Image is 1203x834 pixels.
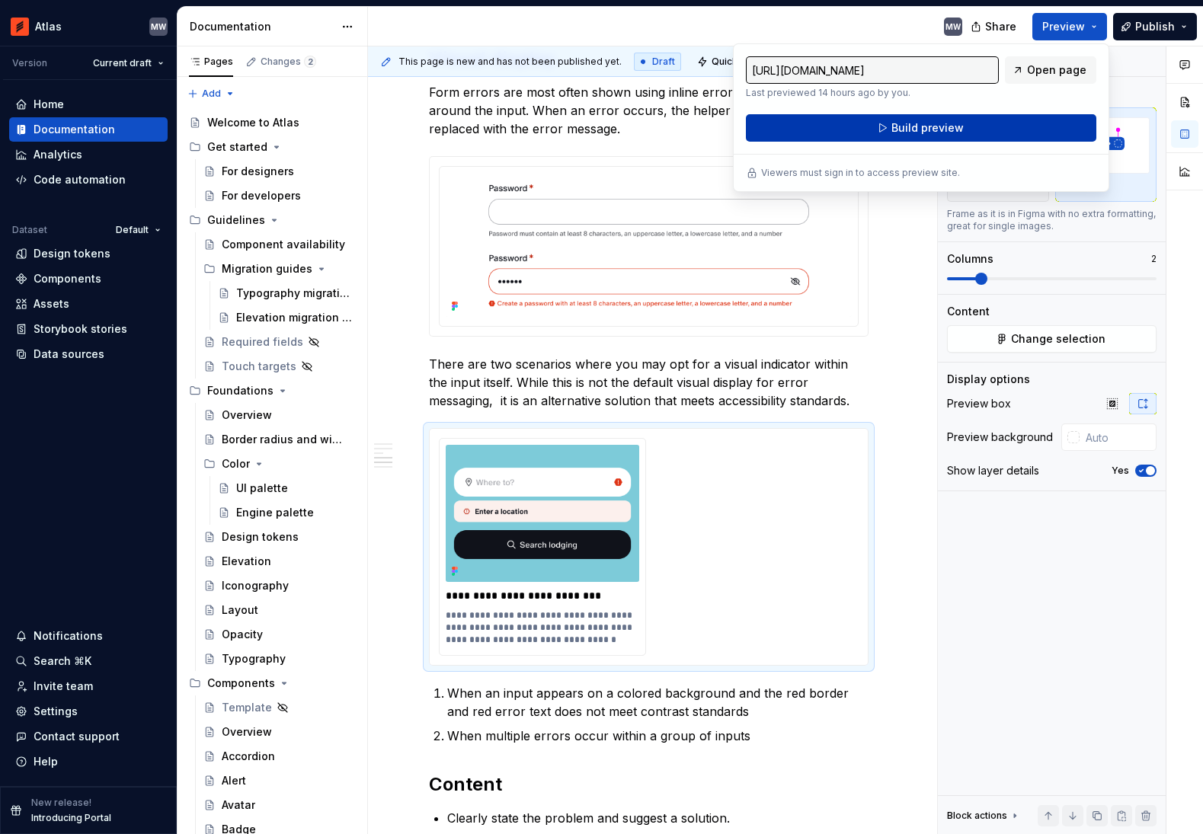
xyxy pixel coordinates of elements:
[985,19,1016,34] span: Share
[197,427,361,452] a: Border radius and width
[12,57,47,69] div: Version
[9,649,168,673] button: Search ⌘K
[212,281,361,305] a: Typography migration guide
[746,87,999,99] p: Last previewed 14 hours ago by you.
[261,56,316,68] div: Changes
[1011,331,1105,347] span: Change selection
[183,110,361,135] a: Welcome to Atlas
[236,481,288,496] div: UI palette
[222,797,255,813] div: Avatar
[947,396,1011,411] div: Preview box
[693,51,784,72] button: Quick preview
[12,224,47,236] div: Dataset
[712,56,777,68] span: Quick preview
[11,18,29,36] img: 102f71e4-5f95-4b3f-aebe-9cae3cf15d45.png
[222,749,275,764] div: Accordion
[746,114,1096,142] button: Build preview
[207,383,274,398] div: Foundations
[9,142,168,167] a: Analytics
[189,56,233,68] div: Pages
[183,208,361,232] div: Guidelines
[3,10,174,43] button: AtlasMW
[183,135,361,159] div: Get started
[947,304,990,319] div: Content
[1080,423,1157,451] input: Auto
[9,724,168,749] button: Contact support
[207,139,267,155] div: Get started
[9,699,168,724] a: Settings
[34,122,115,137] div: Documentation
[9,317,168,341] a: Storybook stories
[35,19,62,34] div: Atlas
[447,684,869,721] p: When an input appears on a colored background and the red border and red error text does not meet...
[429,355,869,410] p: There are two scenarios where you may opt for a visual indicator within the input itself. While t...
[151,21,166,33] div: MW
[34,271,101,286] div: Components
[190,19,334,34] div: Documentation
[222,724,272,740] div: Overview
[86,53,171,74] button: Current draft
[429,83,869,138] p: Form errors are most often shown using inline error text and a red border around the input. When ...
[197,184,361,208] a: For developers
[947,463,1039,478] div: Show layer details
[34,246,110,261] div: Design tokens
[1135,19,1175,34] span: Publish
[9,92,168,117] a: Home
[447,727,869,745] p: When multiple errors occur within a group of inputs
[222,432,347,447] div: Border radius and width
[947,325,1157,353] button: Change selection
[236,286,352,301] div: Typography migration guide
[222,164,294,179] div: For designers
[197,549,361,574] a: Elevation
[222,261,312,276] div: Migration guides
[1112,465,1129,477] label: Yes
[183,379,361,403] div: Foundations
[222,700,272,715] div: Template
[947,372,1030,387] div: Display options
[197,598,361,622] a: Layout
[1005,56,1096,84] a: Open page
[34,704,78,719] div: Settings
[183,671,361,695] div: Components
[207,115,299,130] div: Welcome to Atlas
[183,83,240,104] button: Add
[197,768,361,793] a: Alert
[197,159,361,184] a: For designers
[222,188,301,203] div: For developers
[34,296,69,312] div: Assets
[9,168,168,192] a: Code automation
[197,330,361,354] a: Required fields
[1151,253,1157,265] p: 2
[31,797,91,809] p: New release!
[197,647,361,671] a: Typography
[34,347,104,362] div: Data sources
[207,212,265,228] div: Guidelines
[1042,19,1085,34] span: Preview
[1113,13,1197,40] button: Publish
[9,749,168,774] button: Help
[34,754,58,769] div: Help
[9,241,168,266] a: Design tokens
[1032,13,1107,40] button: Preview
[31,812,111,824] p: Introducing Portal
[222,651,286,666] div: Typography
[9,117,168,142] a: Documentation
[116,224,149,236] span: Default
[222,407,272,423] div: Overview
[1027,62,1086,78] span: Open page
[197,622,361,647] a: Opacity
[34,172,126,187] div: Code automation
[761,167,960,179] p: Viewers must sign in to access preview site.
[212,500,361,525] a: Engine palette
[947,251,993,267] div: Columns
[222,627,263,642] div: Opacity
[197,452,361,476] div: Color
[34,97,64,112] div: Home
[34,147,82,162] div: Analytics
[197,574,361,598] a: Iconography
[197,720,361,744] a: Overview
[891,120,964,136] span: Build preview
[222,602,258,618] div: Layout
[447,809,869,827] p: Clearly state the problem and suggest a solution.
[197,695,361,720] a: Template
